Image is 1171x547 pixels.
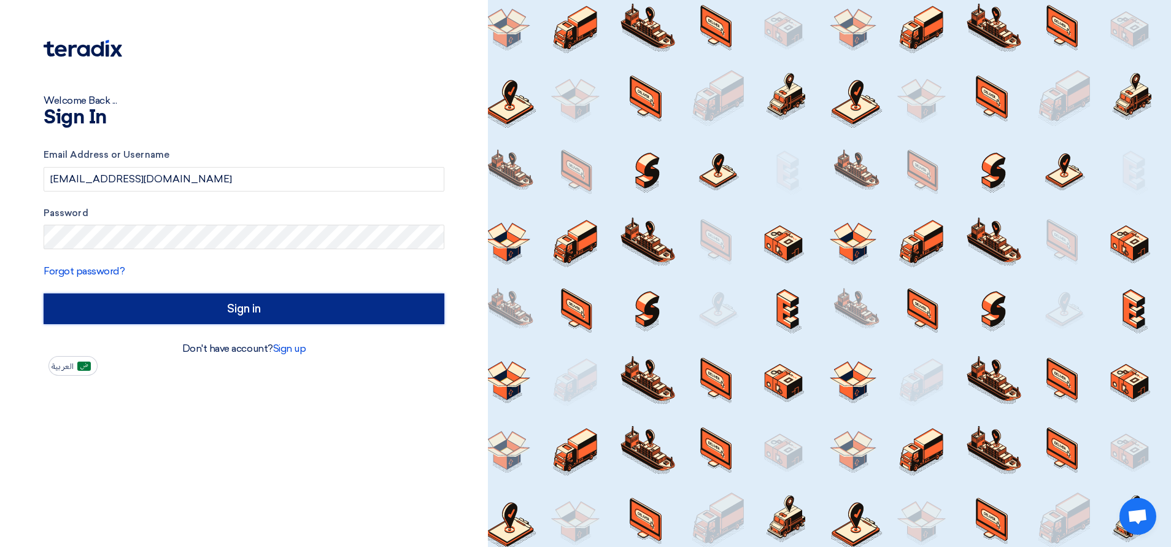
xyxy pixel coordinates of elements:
[77,362,91,371] img: ar-AR.png
[44,108,444,128] h1: Sign In
[44,40,122,57] img: Teradix logo
[273,343,306,354] a: Sign up
[44,341,444,356] div: Don't have account?
[52,362,74,371] span: العربية
[44,265,125,277] a: Forgot password?
[44,148,444,162] label: Email Address or Username
[44,167,444,192] input: Enter your business email or username
[48,356,98,376] button: العربية
[44,293,444,324] input: Sign in
[44,206,444,220] label: Password
[44,93,444,108] div: Welcome Back ...
[1119,498,1156,535] a: Open chat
